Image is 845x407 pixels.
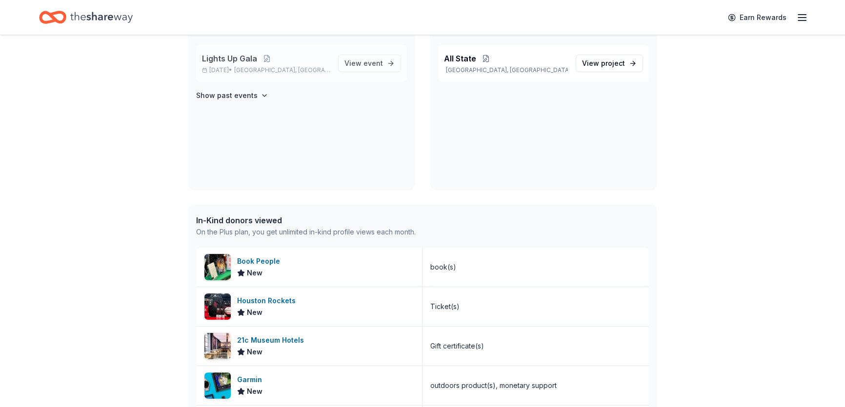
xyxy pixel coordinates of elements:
span: View [344,58,383,69]
span: All State [444,53,476,64]
img: Image for 21c Museum Hotels [204,333,231,359]
div: Garmin [237,374,266,386]
span: New [247,386,262,397]
a: Home [39,6,133,29]
div: Gift certificate(s) [430,340,484,352]
span: View [582,58,625,69]
p: [GEOGRAPHIC_DATA], [GEOGRAPHIC_DATA] [444,66,568,74]
div: In-Kind donors viewed [196,214,416,226]
div: Houston Rockets [237,295,300,307]
img: Image for Houston Rockets [204,293,231,320]
a: Earn Rewards [722,9,792,26]
h4: Show past events [196,90,258,101]
div: outdoors product(s), monetary support [430,380,557,391]
img: Image for Book People [204,254,231,280]
a: View project [576,55,643,72]
a: View event [338,55,401,72]
span: New [247,307,262,318]
div: On the Plus plan, you get unlimited in-kind profile views each month. [196,226,416,238]
div: Ticket(s) [430,301,460,312]
span: project [601,59,625,67]
button: Show past events [196,90,268,101]
span: event [363,59,383,67]
div: Book People [237,255,284,267]
div: book(s) [430,261,456,273]
p: [DATE] • [202,66,330,74]
span: New [247,346,262,358]
span: [GEOGRAPHIC_DATA], [GEOGRAPHIC_DATA] [234,66,330,74]
img: Image for Garmin [204,372,231,399]
span: New [247,267,262,279]
div: 21c Museum Hotels [237,334,308,346]
span: Lights Up Gala [202,53,257,64]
